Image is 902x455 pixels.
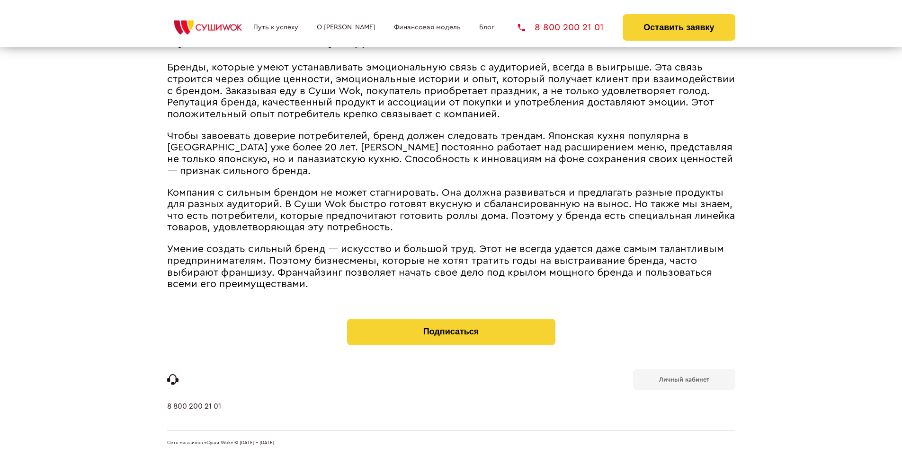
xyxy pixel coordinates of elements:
[167,62,735,119] span: Бренды, которые умеют устанавливать эмоциональную связь с аудиторией, всегда в выигрыше. Эта связ...
[317,24,375,31] a: О [PERSON_NAME]
[394,24,461,31] a: Финансовая модель
[659,376,709,383] b: Личный кабинет
[518,23,604,32] a: 8 800 200 21 01
[253,24,298,31] a: Путь к успеху
[167,131,733,176] span: Чтобы завоевать доверие потребителей, бренд должен следовать трендам. Японская кухня популярна в ...
[167,440,274,446] span: Сеть магазинов «Суши Wok» © [DATE] - [DATE]
[535,23,604,32] span: 8 800 200 21 01
[167,402,221,430] a: 8 800 200 21 01
[623,14,735,41] button: Оставить заявку
[167,244,724,289] span: Умение создать сильный бренд ― искусство и большой труд. Этот не всегда удается даже самым талант...
[479,24,494,31] a: Блог
[347,319,555,345] button: Подписаться
[633,369,735,390] a: Личный кабинет
[167,188,735,233] span: Компания с сильным брендом не может стагнировать. Она должна развиваться и предлагать разные прод...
